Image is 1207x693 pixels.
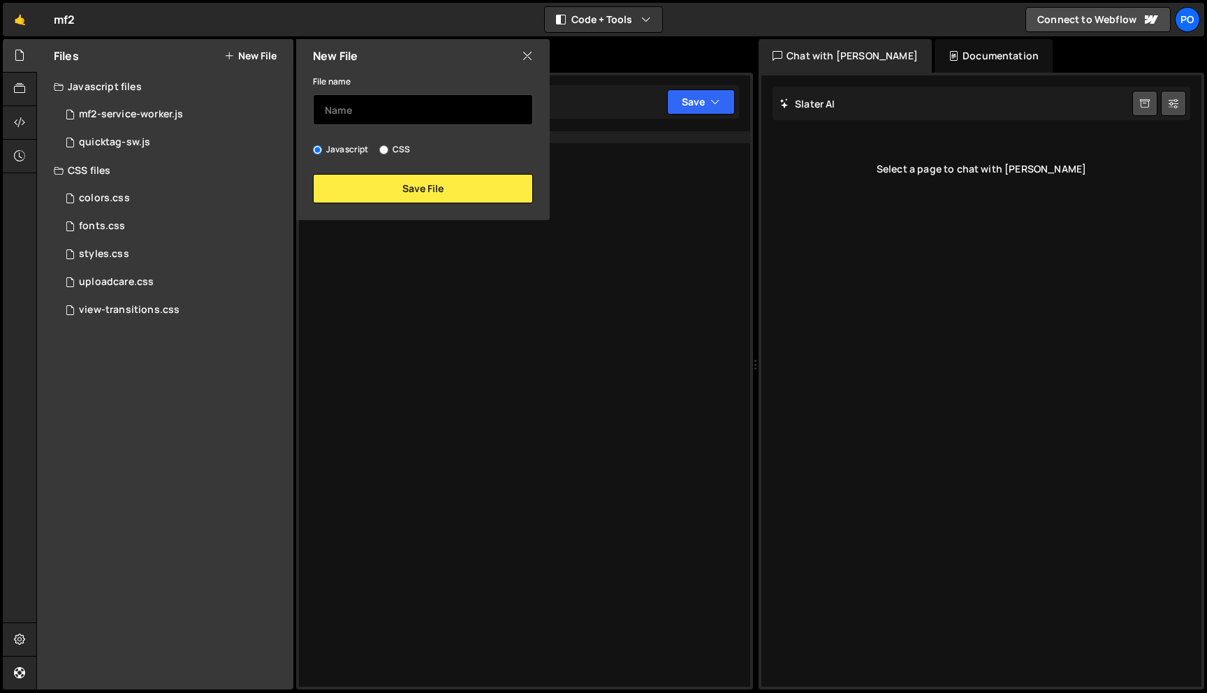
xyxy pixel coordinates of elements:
div: 16238/43749.css [54,296,293,324]
div: quicktag-sw.js [79,136,150,149]
div: 16238/44782.js [54,129,293,156]
div: view-transitions.css [79,304,180,316]
div: 16238/43748.css [54,240,293,268]
label: Javascript [313,143,369,156]
div: 16238/43752.css [54,212,293,240]
a: 🤙 [3,3,37,36]
div: CSS files [37,156,293,184]
div: 16238/43751.css [54,184,293,212]
div: 16238/45019.js [54,101,293,129]
h2: Files [54,48,79,64]
div: 16238/43750.css [54,268,293,296]
div: colors.css [79,192,130,205]
div: mf2 [54,11,75,28]
div: fonts.css [79,220,125,233]
div: styles.css [79,248,129,261]
div: mf2-service-worker.js [79,108,183,121]
input: Javascript [313,145,322,154]
button: Save [667,89,735,115]
a: Connect to Webflow [1025,7,1171,32]
label: CSS [379,143,410,156]
button: Save File [313,174,533,203]
a: Po [1175,7,1200,32]
div: Select a page to chat with [PERSON_NAME] [773,141,1190,197]
div: Javascript files [37,73,293,101]
button: New File [224,50,277,61]
h2: New File [313,48,358,64]
label: File name [313,75,351,89]
div: Chat with [PERSON_NAME] [759,39,932,73]
input: CSS [379,145,388,154]
div: uploadcare.css [79,276,154,289]
h2: Slater AI [780,97,835,110]
input: Name [313,94,533,125]
div: Documentation [935,39,1053,73]
button: Code + Tools [545,7,662,32]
